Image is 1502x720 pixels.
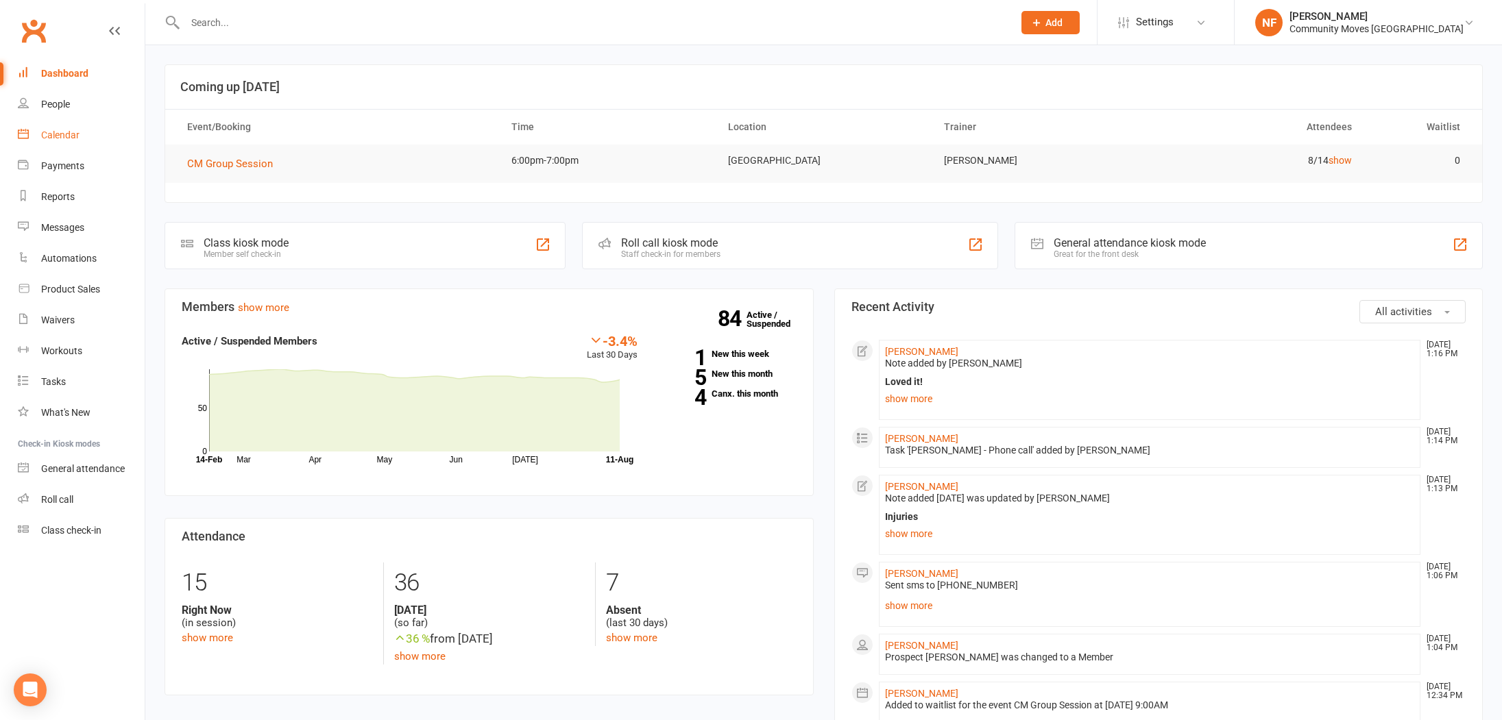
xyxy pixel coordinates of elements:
span: All activities [1375,306,1432,318]
div: Class check-in [41,525,101,536]
a: Messages [18,212,145,243]
a: Payments [18,151,145,182]
a: show more [606,632,657,644]
div: -3.4% [587,333,638,348]
td: 0 [1364,145,1473,177]
h3: Attendance [182,530,797,543]
time: [DATE] 12:34 PM [1420,682,1465,700]
td: 6:00pm-7:00pm [499,145,715,177]
h3: Recent Activity [851,300,1466,314]
div: Product Sales [41,284,100,295]
a: 84Active / Suspended [747,300,807,338]
div: Member self check-in [204,249,289,259]
strong: Active / Suspended Members [182,335,317,347]
a: General attendance kiosk mode [18,454,145,484]
a: Roll call [18,484,145,515]
th: Attendees [1148,110,1364,145]
div: Messages [41,222,84,233]
a: Calendar [18,120,145,151]
div: 15 [182,562,373,604]
div: General attendance kiosk mode [1054,236,1206,249]
div: Class kiosk mode [204,236,289,249]
a: show more [182,632,233,644]
strong: [DATE] [394,604,585,617]
input: Search... [181,13,1004,32]
div: (so far) [394,604,585,630]
span: Add [1045,17,1063,28]
div: Automations [41,253,97,264]
div: Tasks [41,376,66,387]
td: 8/14 [1148,145,1364,177]
div: Roll call [41,494,73,505]
a: [PERSON_NAME] [885,688,958,699]
div: 7 [606,562,797,604]
div: Open Intercom Messenger [14,673,47,706]
a: Waivers [18,305,145,336]
a: 4Canx. this month [658,389,797,398]
strong: 1 [658,347,706,368]
div: Added to waitlist for the event CM Group Session at [DATE] 9:00AM [885,699,1415,711]
strong: Right Now [182,604,373,617]
div: Last 30 Days [587,333,638,362]
a: Product Sales [18,274,145,305]
div: What's New [41,407,90,418]
a: Tasks [18,367,145,397]
button: Add [1021,11,1080,34]
td: [PERSON_NAME] [932,145,1148,177]
a: [PERSON_NAME] [885,568,958,579]
a: show [1329,155,1352,166]
a: People [18,89,145,120]
a: Class kiosk mode [18,515,145,546]
time: [DATE] 1:04 PM [1420,634,1465,652]
span: Sent sms to [PHONE_NUMBER] [885,580,1018,591]
div: Task '[PERSON_NAME] - Phone call' added by [PERSON_NAME] [885,445,1415,456]
div: Workouts [41,345,82,356]
a: Automations [18,243,145,274]
a: [PERSON_NAME] [885,346,958,357]
div: Dashboard [41,68,88,79]
a: [PERSON_NAME] [885,433,958,444]
h3: Coming up [DATE] [180,80,1467,94]
th: Trainer [932,110,1148,145]
div: (in session) [182,604,373,630]
time: [DATE] 1:14 PM [1420,427,1465,445]
div: Payments [41,160,84,171]
span: Settings [1136,7,1174,38]
div: Injuries [885,511,1415,523]
div: Roll call kiosk mode [621,236,720,249]
span: CM Group Session [187,158,273,170]
button: CM Group Session [187,156,282,172]
td: [GEOGRAPHIC_DATA] [716,145,932,177]
a: show more [885,389,1415,408]
a: What's New [18,397,145,428]
span: 36 % [394,632,430,645]
div: Loved it! [885,376,1415,388]
div: NF [1255,9,1283,36]
div: General attendance [41,463,125,474]
div: Note added by [PERSON_NAME] [885,358,1415,369]
a: show more [885,596,1415,615]
th: Event/Booking [175,110,499,145]
div: Staff check-in for members [621,249,720,259]
div: Great for the front desk [1054,249,1206,259]
a: Dashboard [18,58,145,89]
a: Workouts [18,336,145,367]
strong: 5 [658,367,706,388]
div: Community Moves [GEOGRAPHIC_DATA] [1289,23,1464,35]
div: Prospect [PERSON_NAME] was changed to a Member [885,651,1415,663]
strong: 4 [658,387,706,408]
button: All activities [1359,300,1466,323]
a: show more [394,650,446,662]
th: Location [716,110,932,145]
time: [DATE] 1:13 PM [1420,475,1465,493]
a: show more [238,301,289,314]
a: show more [885,524,1415,543]
div: from [DATE] [394,630,585,648]
a: Clubworx [16,14,51,48]
div: 36 [394,562,585,604]
div: (last 30 days) [606,604,797,630]
div: Calendar [41,129,80,140]
time: [DATE] 1:16 PM [1420,340,1465,358]
strong: Absent [606,604,797,617]
a: [PERSON_NAME] [885,640,958,651]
